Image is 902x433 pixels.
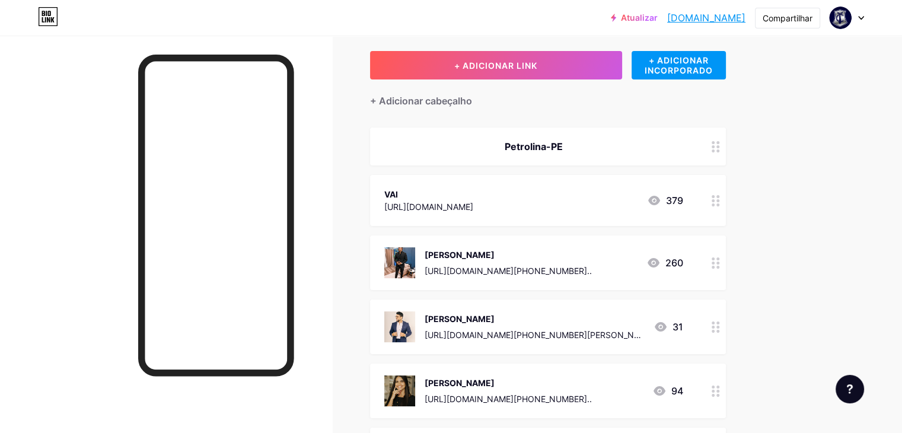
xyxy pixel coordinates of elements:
[667,12,745,24] font: [DOMAIN_NAME]
[425,394,592,404] font: [URL][DOMAIN_NAME][PHONE_NUMBER]..
[667,11,745,25] a: [DOMAIN_NAME]
[384,202,473,212] font: [URL][DOMAIN_NAME]
[384,189,398,199] font: VAI
[425,330,641,352] font: [URL][DOMAIN_NAME][PHONE_NUMBER][PERSON_NAME]..
[425,266,592,276] font: [URL][DOMAIN_NAME][PHONE_NUMBER]..
[384,375,415,406] img: Mayara Rodrigues
[505,141,563,152] font: Petrolina-PE
[425,250,495,260] font: [PERSON_NAME]
[672,321,683,333] font: 31
[763,13,812,23] font: Compartilhar
[671,385,683,397] font: 94
[454,61,537,71] font: + ADICIONAR LINK
[384,247,415,278] img: Breno Leony
[370,95,472,107] font: + Adicionar cabeçalho
[829,7,852,29] img: armáriomem
[666,195,683,206] font: 379
[645,55,713,75] font: + ADICIONAR INCORPORADO
[621,12,658,23] font: Atualizar
[425,314,495,324] font: [PERSON_NAME]
[370,51,622,79] button: + ADICIONAR LINK
[425,378,495,388] font: [PERSON_NAME]
[665,257,683,269] font: 260
[384,311,415,342] img: Eduardo Brito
